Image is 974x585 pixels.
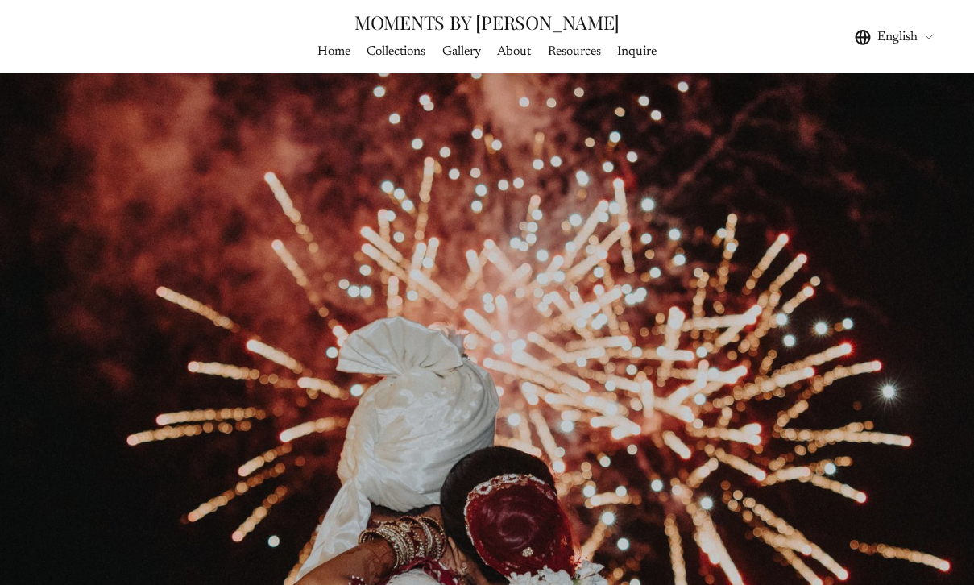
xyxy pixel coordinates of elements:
[354,10,620,35] a: MOMENTS BY [PERSON_NAME]
[548,41,601,63] a: Resources
[877,27,918,47] span: English
[442,41,481,63] a: folder dropdown
[617,41,657,63] a: Inquire
[442,42,481,61] span: Gallery
[367,41,425,63] a: Collections
[317,41,350,63] a: Home
[497,41,531,63] a: About
[855,26,935,48] div: language picker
